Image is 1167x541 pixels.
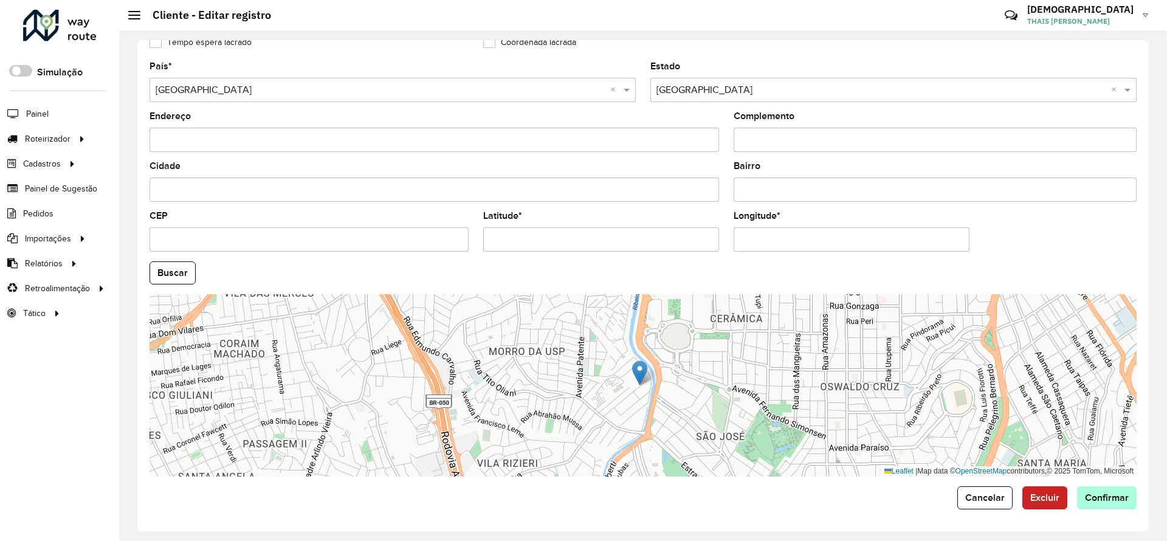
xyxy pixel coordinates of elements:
label: Cidade [150,159,181,173]
label: CEP [150,208,168,223]
h2: Cliente - Editar registro [140,9,271,22]
span: Clear all [610,83,621,97]
span: Painel de Sugestão [25,182,97,195]
label: Latitude [483,208,522,223]
span: Cancelar [965,492,1005,503]
button: Confirmar [1077,486,1137,509]
span: Confirmar [1085,492,1129,503]
button: Buscar [150,261,196,284]
span: THAIS [PERSON_NAME] [1027,16,1134,27]
span: Retroalimentação [25,282,90,295]
label: Estado [650,59,680,74]
button: Excluir [1022,486,1067,509]
label: Simulação [37,65,83,80]
label: Longitude [734,208,780,223]
span: Roteirizador [25,133,71,145]
label: País [150,59,172,74]
label: Tempo espera lacrado [150,36,252,49]
span: Cadastros [23,157,61,170]
label: Coordenada lacrada [483,36,576,49]
span: Importações [25,232,71,245]
label: Endereço [150,109,191,123]
span: Painel [26,108,49,120]
a: Contato Rápido [998,2,1024,29]
label: Complemento [734,109,794,123]
span: Excluir [1030,492,1059,503]
span: Tático [23,307,46,320]
div: Map data © contributors,© 2025 TomTom, Microsoft [881,466,1137,477]
a: OpenStreetMap [955,467,1007,475]
button: Cancelar [957,486,1013,509]
span: Clear all [1111,83,1121,97]
span: Relatórios [25,257,63,270]
span: Pedidos [23,207,53,220]
img: Marker [632,360,647,385]
span: | [915,467,917,475]
h3: [DEMOGRAPHIC_DATA] [1027,4,1134,15]
label: Bairro [734,159,760,173]
a: Leaflet [884,467,914,475]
